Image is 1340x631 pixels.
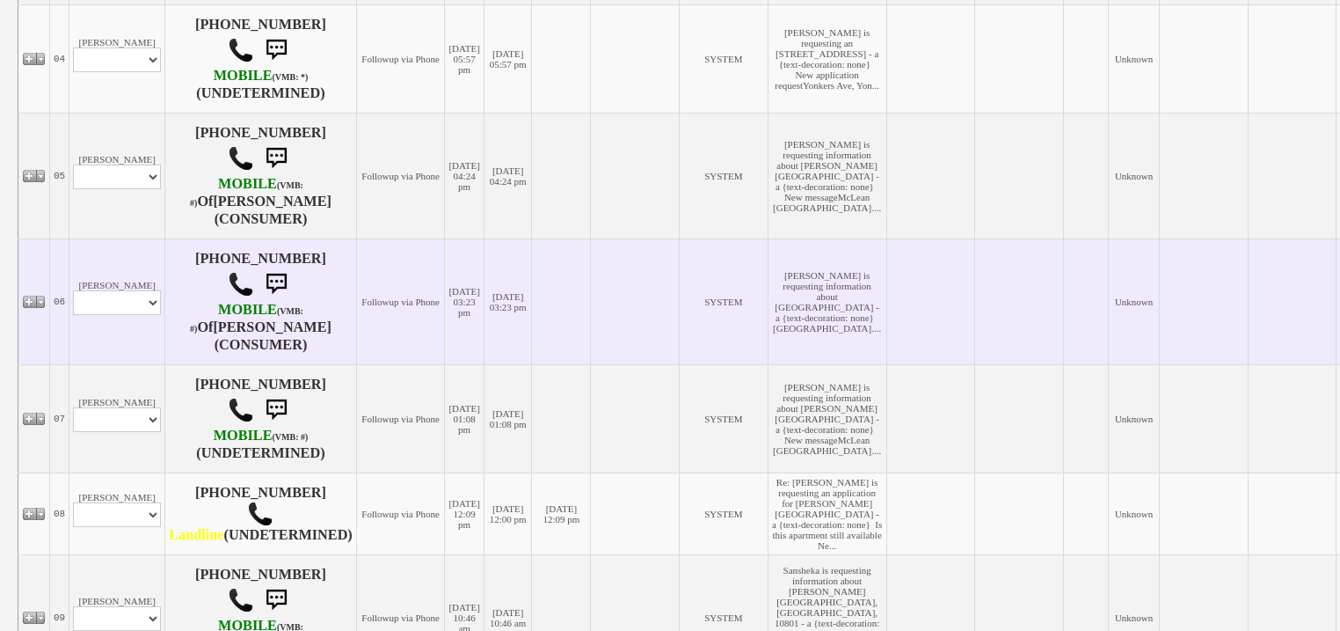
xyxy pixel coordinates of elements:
[259,267,294,302] img: sms.png
[484,364,532,473] td: [DATE] 01:08 pm
[169,125,353,227] h4: [PHONE_NUMBER] Of (CONSUMER)
[484,473,532,554] td: [DATE] 12:00 pm
[768,4,886,113] td: [PERSON_NAME] is requesting an [STREET_ADDRESS] - a {text-decoration: none} New application reque...
[214,68,309,84] b: Verizon Wireless
[190,176,303,209] b: T-Mobile USA, Inc.
[259,141,294,176] img: sms.png
[50,238,69,364] td: 06
[69,364,165,473] td: [PERSON_NAME]
[356,113,445,238] td: Followup via Phone
[228,271,254,297] img: call.png
[169,251,353,353] h4: [PHONE_NUMBER] Of (CONSUMER)
[169,377,353,461] h4: [PHONE_NUMBER] (UNDETERMINED)
[768,473,886,554] td: Re: [PERSON_NAME] is requesting an application for [PERSON_NAME][GEOGRAPHIC_DATA] - a {text-decor...
[356,364,445,473] td: Followup via Phone
[69,473,165,554] td: [PERSON_NAME]
[214,68,273,84] font: MOBILE
[259,33,294,68] img: sms.png
[228,145,254,172] img: call.png
[228,37,254,63] img: call.png
[259,393,294,428] img: sms.png
[1109,473,1160,554] td: Unknown
[445,364,484,473] td: [DATE] 01:08 pm
[680,473,768,554] td: SYSTEM
[356,238,445,364] td: Followup via Phone
[768,113,886,238] td: [PERSON_NAME] is requesting information about [PERSON_NAME][GEOGRAPHIC_DATA] - a {text-decoration...
[228,587,254,613] img: call.png
[272,432,308,442] font: (VMB: #)
[169,527,223,543] font: Landline
[445,113,484,238] td: [DATE] 04:24 pm
[218,302,277,318] font: MOBILE
[214,428,309,444] b: T-Mobile USA, Inc.
[768,238,886,364] td: [PERSON_NAME] is requesting information about [GEOGRAPHIC_DATA] - a {text-decoration: none} [GEOG...
[169,527,223,543] b: Level 3 Communications, LLC
[1109,4,1160,113] td: Unknown
[272,72,308,82] font: (VMB: *)
[484,113,532,238] td: [DATE] 04:24 pm
[214,428,273,444] font: MOBILE
[445,473,484,554] td: [DATE] 12:09 pm
[218,176,277,192] font: MOBILE
[190,302,303,335] b: AT&T Wireless
[1109,113,1160,238] td: Unknown
[50,364,69,473] td: 07
[768,364,886,473] td: [PERSON_NAME] is requesting information about [PERSON_NAME][GEOGRAPHIC_DATA] - a {text-decoration...
[680,364,768,473] td: SYSTEM
[213,319,331,335] b: [PERSON_NAME]
[169,485,353,543] h4: [PHONE_NUMBER] (UNDETERMINED)
[680,113,768,238] td: SYSTEM
[1109,238,1160,364] td: Unknown
[190,306,303,334] font: (VMB: #)
[69,113,165,238] td: [PERSON_NAME]
[69,4,165,113] td: [PERSON_NAME]
[356,4,445,113] td: Followup via Phone
[680,4,768,113] td: SYSTEM
[445,238,484,364] td: [DATE] 03:23 pm
[484,238,532,364] td: [DATE] 03:23 pm
[247,501,273,527] img: call.png
[50,473,69,554] td: 08
[532,473,591,554] td: [DATE] 12:09 pm
[69,238,165,364] td: [PERSON_NAME]
[190,180,303,208] font: (VMB: #)
[228,397,254,423] img: call.png
[213,194,331,209] b: [PERSON_NAME]
[1109,364,1160,473] td: Unknown
[50,4,69,113] td: 04
[259,583,294,618] img: sms.png
[680,238,768,364] td: SYSTEM
[484,4,532,113] td: [DATE] 05:57 pm
[445,4,484,113] td: [DATE] 05:57 pm
[169,17,353,101] h4: [PHONE_NUMBER] (UNDETERMINED)
[356,473,445,554] td: Followup via Phone
[50,113,69,238] td: 05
